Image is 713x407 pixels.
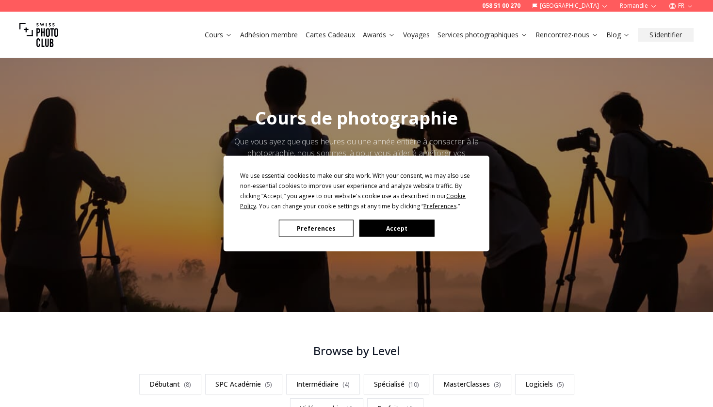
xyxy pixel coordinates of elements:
[240,171,473,211] div: We use essential cookies to make our site work. With your consent, we may also use non-essential ...
[279,220,354,237] button: Preferences
[423,202,456,210] span: Preferences
[224,156,489,251] div: Cookie Consent Prompt
[359,220,434,237] button: Accept
[240,192,466,210] span: Cookie Policy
